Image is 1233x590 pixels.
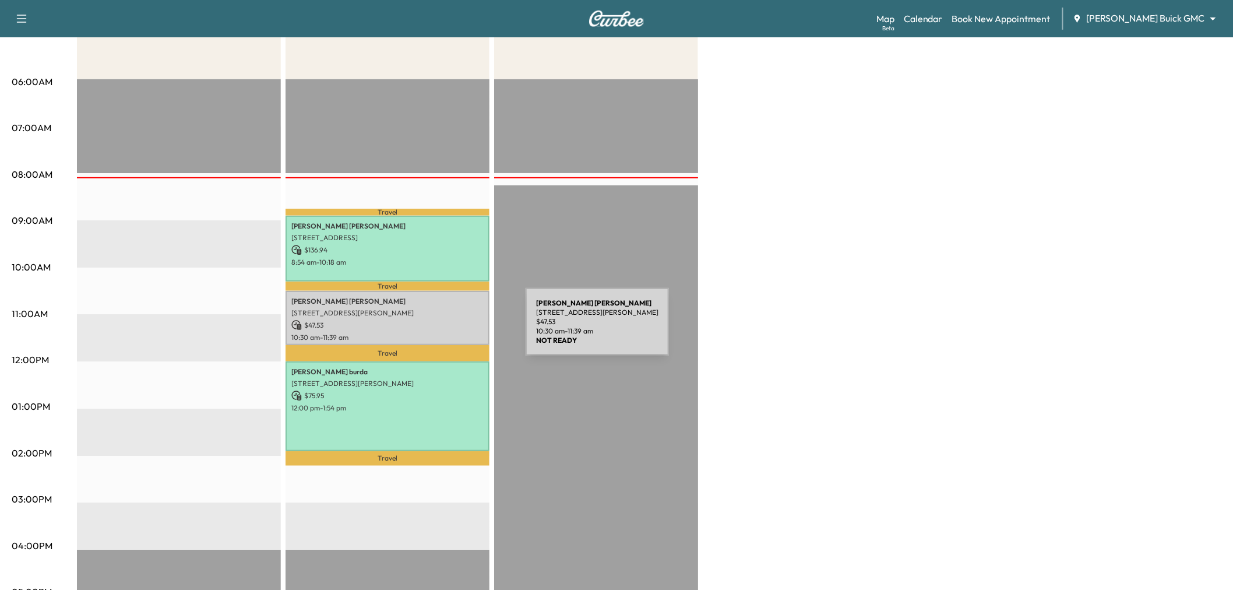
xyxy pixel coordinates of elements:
[589,10,644,27] img: Curbee Logo
[291,320,484,331] p: $ 47.53
[12,492,52,506] p: 03:00PM
[952,12,1051,26] a: Book New Appointment
[291,233,484,243] p: [STREET_ADDRESS]
[291,367,484,377] p: [PERSON_NAME] burda
[291,379,484,388] p: [STREET_ADDRESS][PERSON_NAME]
[882,24,894,33] div: Beta
[1087,12,1205,25] span: [PERSON_NAME] Buick GMC
[291,245,484,255] p: $ 136.94
[876,12,894,26] a: MapBeta
[291,222,484,231] p: [PERSON_NAME] [PERSON_NAME]
[12,260,51,274] p: 10:00AM
[286,209,489,216] p: Travel
[291,333,484,342] p: 10:30 am - 11:39 am
[12,167,52,181] p: 08:00AM
[12,121,51,135] p: 07:00AM
[291,297,484,306] p: [PERSON_NAME] [PERSON_NAME]
[904,12,943,26] a: Calendar
[291,308,484,318] p: [STREET_ADDRESS][PERSON_NAME]
[12,213,52,227] p: 09:00AM
[291,258,484,267] p: 8:54 am - 10:18 am
[12,307,48,321] p: 11:00AM
[286,451,489,466] p: Travel
[12,75,52,89] p: 06:00AM
[12,539,52,553] p: 04:00PM
[286,345,489,361] p: Travel
[12,446,52,460] p: 02:00PM
[291,403,484,413] p: 12:00 pm - 1:54 pm
[291,391,484,401] p: $ 75.95
[12,399,50,413] p: 01:00PM
[12,353,49,367] p: 12:00PM
[286,282,489,291] p: Travel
